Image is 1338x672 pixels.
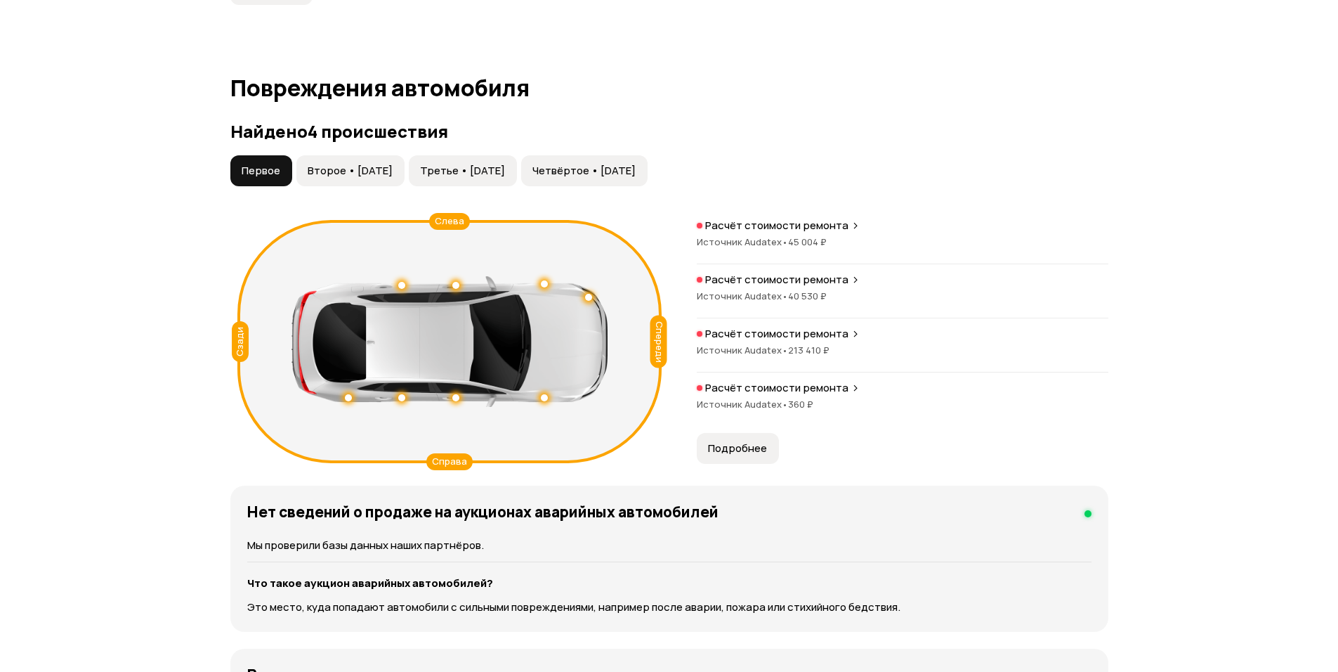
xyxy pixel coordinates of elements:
[782,290,788,302] span: •
[782,235,788,248] span: •
[697,398,788,411] span: Источник Audatex
[782,344,788,356] span: •
[705,327,848,341] p: Расчёт стоимости ремонта
[708,441,767,455] span: Подробнее
[788,398,813,411] span: 360 ₽
[697,433,779,464] button: Подробнее
[230,155,292,186] button: Первое
[247,503,719,521] h4: Нет сведений о продаже на аукционах аварийных автомобилей
[296,155,405,186] button: Второе • [DATE]
[705,273,848,287] p: Расчёт стоимости ремонта
[788,344,829,356] span: 213 410 ₽
[697,290,788,302] span: Источник Audatex
[247,600,1091,615] p: Это место, куда попадают автомобили с сильными повреждениями, например после аварии, пожара или с...
[308,164,393,178] span: Второе • [DATE]
[650,315,667,368] div: Спереди
[230,122,1108,141] h3: Найдено 4 происшествия
[521,155,648,186] button: Четвёртое • [DATE]
[247,538,1091,553] p: Мы проверили базы данных наших партнёров.
[426,453,473,470] div: Справа
[788,235,827,248] span: 45 004 ₽
[788,290,827,302] span: 40 530 ₽
[247,576,493,590] strong: Что такое аукцион аварийных автомобилей?
[705,381,848,395] p: Расчёт стоимости ремонта
[697,235,788,248] span: Источник Audatex
[420,164,505,178] span: Третье • [DATE]
[705,219,848,233] p: Расчёт стоимости ремонта
[532,164,636,178] span: Четвёртое • [DATE]
[429,213,470,230] div: Слева
[409,155,517,186] button: Третье • [DATE]
[232,321,249,362] div: Сзади
[242,164,280,178] span: Первое
[230,75,1108,101] h1: Повреждения автомобиля
[697,344,788,356] span: Источник Audatex
[782,398,788,411] span: •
